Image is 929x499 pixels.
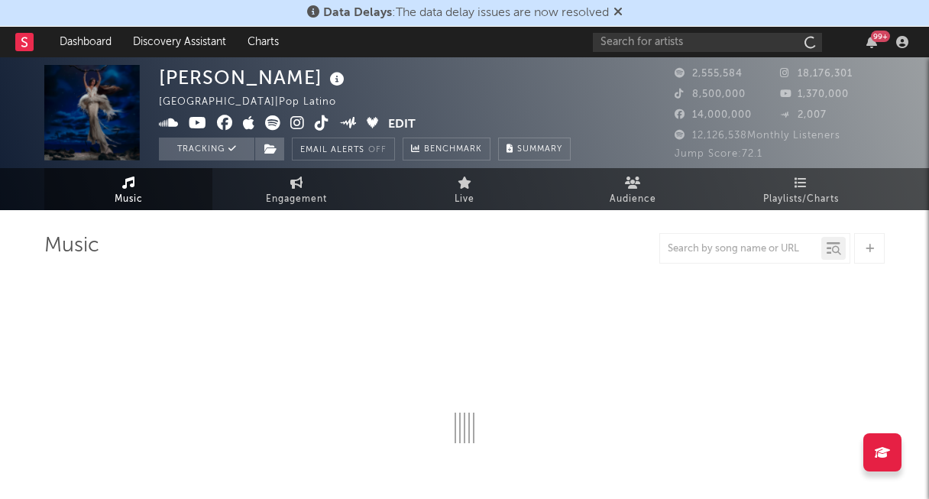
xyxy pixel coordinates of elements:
[159,65,348,90] div: [PERSON_NAME]
[266,190,327,209] span: Engagement
[44,168,212,210] a: Music
[159,138,254,160] button: Tracking
[866,36,877,48] button: 99+
[675,89,746,99] span: 8,500,000
[549,168,717,210] a: Audience
[323,7,609,19] span: : The data delay issues are now resolved
[424,141,482,159] span: Benchmark
[660,243,821,255] input: Search by song name or URL
[593,33,822,52] input: Search for artists
[455,190,474,209] span: Live
[780,69,853,79] span: 18,176,301
[115,190,143,209] span: Music
[237,27,290,57] a: Charts
[403,138,490,160] a: Benchmark
[380,168,549,210] a: Live
[675,149,762,159] span: Jump Score: 72.1
[122,27,237,57] a: Discovery Assistant
[212,168,380,210] a: Engagement
[292,138,395,160] button: Email AlertsOff
[49,27,122,57] a: Dashboard
[159,93,354,112] div: [GEOGRAPHIC_DATA] | Pop Latino
[323,7,392,19] span: Data Delays
[871,31,890,42] div: 99 +
[675,110,752,120] span: 14,000,000
[388,115,416,134] button: Edit
[675,69,743,79] span: 2,555,584
[780,89,849,99] span: 1,370,000
[763,190,839,209] span: Playlists/Charts
[717,168,885,210] a: Playlists/Charts
[610,190,656,209] span: Audience
[517,145,562,154] span: Summary
[675,131,840,141] span: 12,126,538 Monthly Listeners
[613,7,623,19] span: Dismiss
[368,146,387,154] em: Off
[780,110,827,120] span: 2,007
[498,138,571,160] button: Summary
